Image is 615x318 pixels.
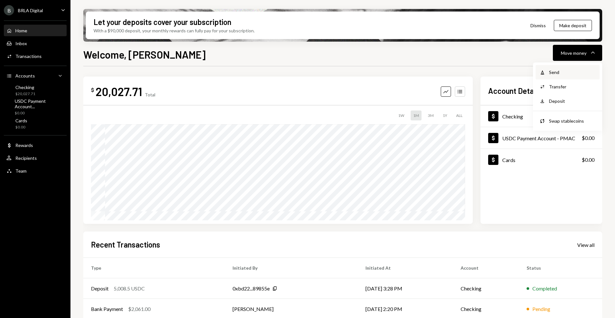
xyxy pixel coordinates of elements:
[15,168,27,174] div: Team
[4,25,67,36] a: Home
[91,305,123,313] div: Bank Payment
[15,85,35,90] div: Checking
[83,258,225,278] th: Type
[15,125,27,130] div: $0.00
[554,20,592,31] button: Make deposit
[4,83,67,98] a: Checking$20,027.71
[453,278,519,299] td: Checking
[4,5,14,15] div: B
[440,110,450,120] div: 1Y
[549,69,596,76] div: Send
[582,134,594,142] div: $0.00
[453,258,519,278] th: Account
[15,155,37,161] div: Recipients
[522,18,554,33] button: Dismiss
[4,116,67,131] a: Cards$0.00
[15,118,27,123] div: Cards
[502,113,523,119] div: Checking
[502,157,515,163] div: Cards
[94,17,231,27] div: Let your deposits cover your subscription
[553,45,602,61] button: Move money
[4,50,67,62] a: Transactions
[532,285,557,292] div: Completed
[225,258,358,278] th: Initiated By
[358,278,453,299] td: [DATE] 3:28 PM
[502,135,575,141] div: USDC Payment Account - PMAC
[549,83,596,90] div: Transfer
[83,48,206,61] h1: Welcome, [PERSON_NAME]
[15,110,64,116] div: $0.00
[4,37,67,49] a: Inbox
[4,99,67,115] a: USDC Payment Account...$0.00
[358,258,453,278] th: Initiated At
[519,258,602,278] th: Status
[411,110,422,120] div: 1M
[15,73,35,78] div: Accounts
[577,242,594,248] div: View all
[15,91,35,97] div: $20,027.71
[233,285,270,292] div: 0xbd22...89855e
[15,98,64,109] div: USDC Payment Account...
[15,41,27,46] div: Inbox
[577,241,594,248] a: View all
[561,50,586,56] div: Move money
[114,285,145,292] div: 5,008.5 USDC
[4,70,67,81] a: Accounts
[425,110,436,120] div: 3M
[549,98,596,104] div: Deposit
[4,165,67,176] a: Team
[94,27,255,34] div: With a $90,000 deposit, your monthly rewards can fully pay for your subscription.
[15,143,33,148] div: Rewards
[4,139,67,151] a: Rewards
[480,105,602,127] a: Checking$20,027.71
[18,8,43,13] div: BRLA Digital
[480,149,602,170] a: Cards$0.00
[91,285,109,292] div: Deposit
[582,156,594,164] div: $0.00
[549,118,596,124] div: Swap stablecoins
[95,84,142,99] div: 20,027.71
[91,239,160,250] h2: Recent Transactions
[532,305,550,313] div: Pending
[15,53,42,59] div: Transactions
[4,152,67,164] a: Recipients
[454,110,465,120] div: ALL
[128,305,151,313] div: $2,061.00
[488,86,541,96] h2: Account Details
[15,28,27,33] div: Home
[396,110,407,120] div: 1W
[145,92,155,97] div: Total
[91,87,94,93] div: $
[480,127,602,149] a: USDC Payment Account - PMAC$0.00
